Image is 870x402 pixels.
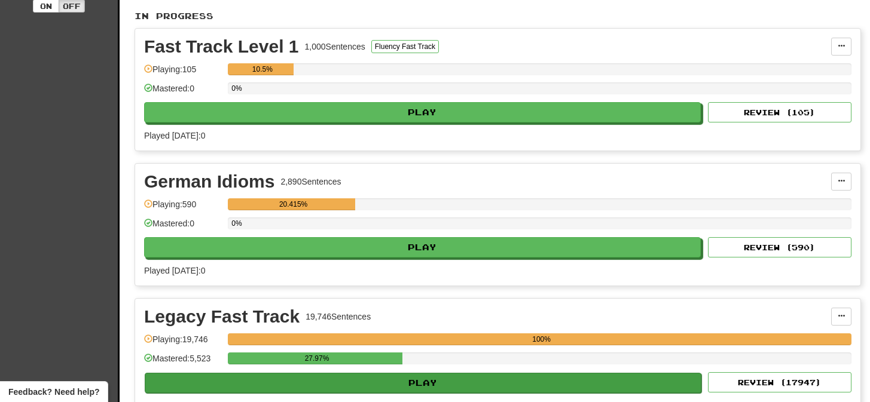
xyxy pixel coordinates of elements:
[708,372,851,392] button: Review (17947)
[144,217,222,237] div: Mastered: 0
[231,198,355,210] div: 20.415%
[144,198,222,218] div: Playing: 590
[144,173,274,191] div: German Idioms
[231,333,851,345] div: 100%
[280,176,341,188] div: 2,890 Sentences
[231,63,293,75] div: 10.5%
[8,386,99,398] span: Open feedback widget
[306,311,371,323] div: 19,746 Sentences
[144,308,300,326] div: Legacy Fast Track
[144,38,299,56] div: Fast Track Level 1
[144,352,222,372] div: Mastered: 5,523
[135,10,861,22] p: In Progress
[708,102,851,122] button: Review (105)
[144,237,701,257] button: Play
[231,352,402,364] div: 27.97%
[144,82,222,102] div: Mastered: 0
[144,102,701,122] button: Play
[708,237,851,257] button: Review (590)
[144,333,222,353] div: Playing: 19,746
[144,63,222,83] div: Playing: 105
[305,41,365,53] div: 1,000 Sentences
[144,266,205,275] span: Played [DATE]: 0
[144,131,205,140] span: Played [DATE]: 0
[371,40,439,53] button: Fluency Fast Track
[145,373,701,393] button: Play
